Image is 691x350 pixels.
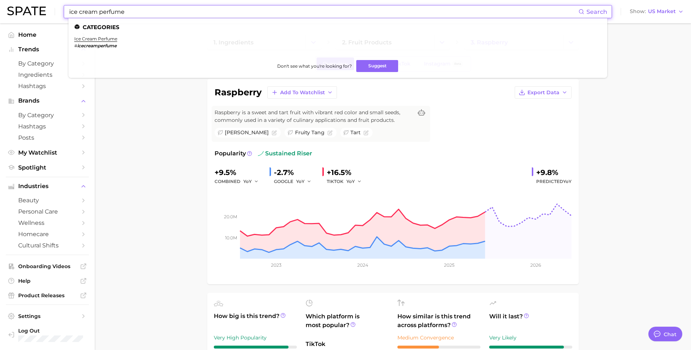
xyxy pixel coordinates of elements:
a: Spotlight [6,162,89,173]
li: Categories [74,24,601,30]
span: Don't see what you're looking for? [277,63,352,69]
span: Spotlight [18,164,76,171]
button: YoY [243,177,259,186]
tspan: 2026 [530,262,541,268]
button: YoY [296,177,312,186]
span: US Market [648,9,676,13]
a: beauty [6,195,89,206]
a: Log out. Currently logged in with e-mail anjali.gupta@maesa.com. [6,325,89,344]
a: Ingredients [6,69,89,80]
button: Export Data [515,86,572,99]
span: Log Out [18,327,83,334]
div: -2.7% [274,167,317,178]
span: YoY [346,178,355,184]
span: Predicted [536,177,572,186]
img: sustained riser [258,151,264,156]
span: Export Data [527,90,560,96]
div: Very High Popularity [214,333,297,342]
span: Brands [18,98,76,104]
span: Search [586,8,607,15]
button: Trends [6,44,89,55]
span: Will it last? [489,312,572,330]
button: YoY [346,177,362,186]
a: homecare [6,228,89,240]
div: Medium Convergence [397,333,480,342]
span: Raspberry is a sweet and tart fruit with vibrant red color and small seeds, commonly used in a va... [215,109,413,124]
a: Hashtags [6,80,89,92]
span: Help [18,278,76,284]
button: ShowUS Market [628,7,686,16]
button: Industries [6,181,89,192]
span: Posts [18,134,76,141]
span: Settings [18,313,76,319]
div: GOOGLE [274,177,317,186]
span: Trends [18,46,76,53]
a: by Category [6,58,89,69]
a: Onboarding Videos [6,261,89,272]
input: Search here for a brand, industry, or ingredient [68,5,578,18]
button: Brands [6,95,89,106]
span: personal care [18,208,76,215]
span: Onboarding Videos [18,263,76,270]
div: combined [215,177,264,186]
a: personal care [6,206,89,217]
span: homecare [18,231,76,238]
div: Very Likely [489,333,572,342]
span: Home [18,31,76,38]
button: Suggest [356,60,398,72]
em: icecreamperfume [77,43,117,48]
tspan: 2023 [271,262,281,268]
span: Product Releases [18,292,76,299]
span: by Category [18,112,76,119]
span: Which platform is most popular? [306,312,389,336]
a: Hashtags [6,121,89,132]
button: Flag as miscategorized or irrelevant [272,130,277,135]
span: tart [350,129,361,136]
span: [PERSON_NAME] [225,129,269,136]
span: sustained riser [258,149,312,158]
div: +16.5% [327,167,367,178]
div: +9.5% [215,167,264,178]
span: Add to Watchlist [280,90,325,96]
span: How big is this trend? [214,312,297,330]
a: Help [6,275,89,286]
span: fruity tang [295,129,325,136]
button: Add to Watchlist [267,86,337,99]
h1: raspberry [215,88,262,97]
a: wellness [6,217,89,228]
span: YoY [563,179,572,184]
span: Hashtags [18,83,76,90]
span: wellness [18,219,76,226]
a: Posts [6,132,89,143]
a: My Watchlist [6,147,89,158]
button: Flag as miscategorized or irrelevant [364,130,369,135]
span: # [74,43,77,48]
span: My Watchlist [18,149,76,156]
tspan: 2025 [444,262,455,268]
a: Settings [6,311,89,322]
span: Ingredients [18,71,76,78]
a: Home [6,29,89,40]
button: Flag as miscategorized or irrelevant [327,130,333,135]
div: TIKTOK [327,177,367,186]
span: by Category [18,60,76,67]
span: How similar is this trend across platforms? [397,312,480,330]
a: Product Releases [6,290,89,301]
span: cultural shifts [18,242,76,249]
span: YoY [296,178,305,184]
span: Hashtags [18,123,76,130]
span: Show [630,9,646,13]
a: ice cream perfume [74,36,117,41]
span: Popularity [215,149,246,158]
tspan: 2024 [357,262,368,268]
img: SPATE [7,7,46,15]
a: cultural shifts [6,240,89,251]
div: 9 / 10 [214,346,297,349]
span: beauty [18,197,76,204]
span: TikTok [306,340,389,349]
div: 9 / 10 [489,346,572,349]
span: YoY [243,178,252,184]
a: by Category [6,110,89,121]
div: +9.8% [536,167,572,178]
div: 5 / 10 [397,346,480,349]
